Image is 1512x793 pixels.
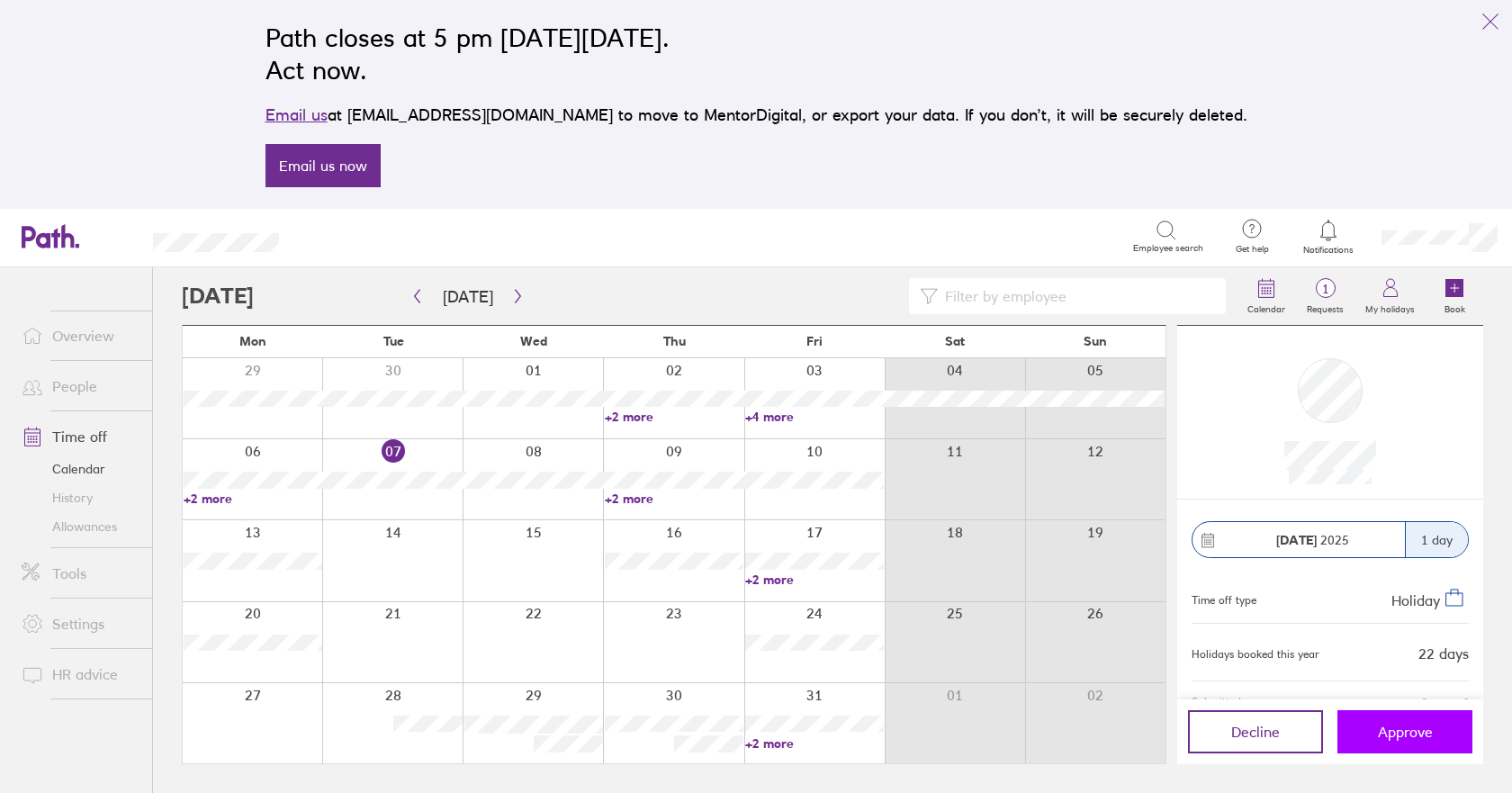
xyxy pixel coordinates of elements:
a: My holidays [1354,267,1426,325]
label: Book [1434,299,1476,315]
button: Decline [1188,710,1323,753]
a: 1Requests [1296,267,1354,325]
span: Holiday [1391,591,1440,609]
a: Notifications [1300,218,1358,256]
a: History [7,483,152,512]
span: [DATE] [1422,696,1469,712]
a: Tools [7,555,152,591]
div: 22 days [1418,645,1469,662]
a: +2 more [745,735,884,752]
div: Search [328,228,373,244]
span: Sun [1084,334,1107,348]
a: HR advice [7,656,152,692]
span: Decline [1231,724,1280,740]
a: Settings [7,606,152,642]
div: Holidays booked this year [1192,648,1319,661]
a: Calendar [1237,267,1296,325]
a: Calendar [7,455,152,483]
span: Notifications [1300,245,1358,256]
span: 1 [1296,282,1354,296]
span: Employee search [1133,243,1203,254]
label: Requests [1296,299,1354,315]
span: Submitted on [1192,696,1257,712]
strong: [DATE] [1276,532,1317,548]
a: +2 more [605,409,743,425]
a: +2 more [605,491,743,507]
div: Time off type [1192,587,1256,608]
input: Filter by employee [938,279,1215,313]
a: People [7,368,152,404]
a: +2 more [745,572,884,588]
label: My holidays [1354,299,1426,315]
a: Email us [265,105,328,124]
a: +2 more [184,491,322,507]
label: Calendar [1237,299,1296,315]
a: +4 more [745,409,884,425]
span: Fri [806,334,823,348]
button: [DATE] [428,282,508,311]
span: 2025 [1276,533,1349,547]
h2: Path closes at 5 pm [DATE][DATE]. Act now. [265,22,1247,86]
a: Time off [7,419,152,455]
span: Thu [663,334,686,348]
span: Mon [239,334,266,348]
span: Approve [1378,724,1433,740]
button: Approve [1337,710,1472,753]
span: Get help [1223,244,1282,255]
a: Book [1426,267,1483,325]
a: Email us now [265,144,381,187]
span: Wed [520,334,547,348]
span: Sat [945,334,965,348]
span: Tue [383,334,404,348]
p: at [EMAIL_ADDRESS][DOMAIN_NAME] to move to MentorDigital, or export your data. If you don’t, it w... [265,103,1247,128]
a: Overview [7,318,152,354]
div: 1 day [1405,522,1468,557]
a: Allowances [7,512,152,541]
